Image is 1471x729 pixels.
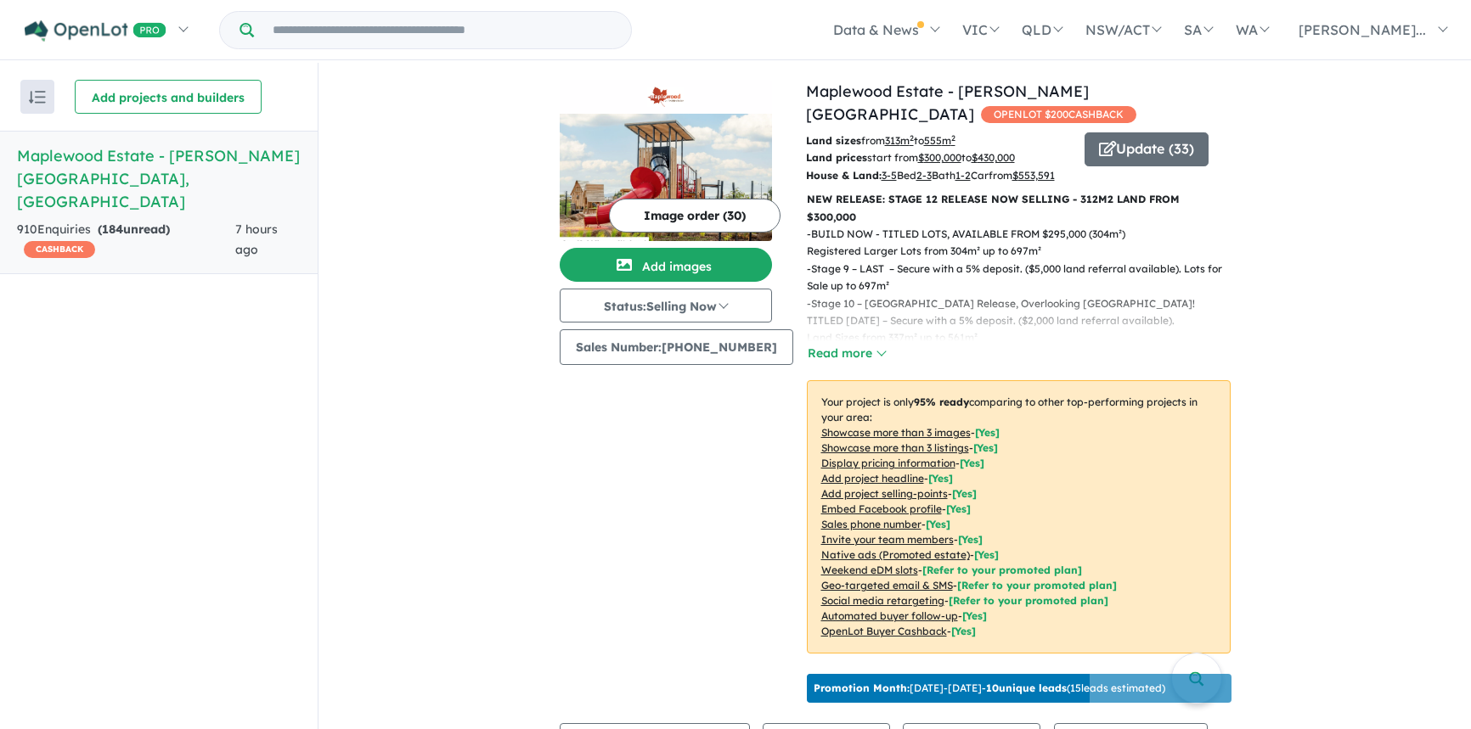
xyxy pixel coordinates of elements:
[952,487,977,500] span: [ Yes ]
[806,151,867,164] b: Land prices
[560,248,772,282] button: Add images
[821,579,953,592] u: Geo-targeted email & SMS
[821,426,971,439] u: Showcase more than 3 images
[951,133,955,143] sup: 2
[806,81,1089,124] a: Maplewood Estate - [PERSON_NAME][GEOGRAPHIC_DATA]
[914,395,969,408] b: 95 % ready
[566,87,765,107] img: Maplewood Estate - Melton South Logo
[926,518,950,530] span: [ Yes ]
[924,134,955,147] u: 555 m
[928,472,953,485] span: [ Yes ]
[961,151,1015,164] span: to
[955,169,971,182] u: 1-2
[960,457,984,469] span: [ Yes ]
[821,518,921,530] u: Sales phone number
[806,167,1072,184] p: Bed Bath Car from
[257,12,628,48] input: Try estate name, suburb, builder or developer
[882,169,897,182] u: 3-5
[821,609,958,622] u: Automated buyer follow-up
[806,134,861,147] b: Land sizes
[986,681,1067,694] b: 10 unique leads
[949,594,1108,607] span: [Refer to your promoted plan]
[958,533,983,546] span: [ Yes ]
[821,594,944,607] u: Social media retargeting
[821,533,954,546] u: Invite your team members
[975,426,1000,439] span: [ Yes ]
[922,564,1082,576] span: [Refer to your promoted plan]
[102,222,123,237] span: 184
[821,548,970,561] u: Native ads (Promoted estate)
[972,151,1015,164] u: $ 430,000
[25,20,166,42] img: Openlot PRO Logo White
[885,134,914,147] u: 313 m
[560,329,793,365] button: Sales Number:[PHONE_NUMBER]
[235,222,278,257] span: 7 hours ago
[916,169,932,182] u: 2-3
[806,149,1072,166] p: start from
[806,169,882,182] b: House & Land:
[29,91,46,104] img: sort.svg
[821,457,955,469] u: Display pricing information
[560,114,772,241] img: Maplewood Estate - Melton South
[821,487,948,500] u: Add project selling-points
[973,441,998,454] span: [ Yes ]
[821,502,942,515] u: Embed Facebook profile
[814,681,1165,696] p: [DATE] - [DATE] - ( 15 leads estimated)
[609,199,781,233] button: Image order (30)
[974,548,999,561] span: [Yes]
[821,564,918,576] u: Weekend eDM slots
[24,241,95,258] span: CASHBACK
[821,472,924,485] u: Add project headline
[951,625,976,637] span: [Yes]
[957,579,1117,592] span: [Refer to your promoted plan]
[98,222,170,237] strong: ( unread)
[807,380,1231,653] p: Your project is only comparing to other top-performing projects in your area: - - - - - - - - - -...
[814,681,910,694] b: Promotion Month:
[807,344,887,363] button: Read more
[807,226,1244,261] p: - BUILD NOW - TITLED LOTS, AVAILABLE FROM $295,000 (304m²) Registered Larger Lots from 304m² up t...
[946,502,971,515] span: [ Yes ]
[17,144,301,213] h5: Maplewood Estate - [PERSON_NAME][GEOGRAPHIC_DATA] , [GEOGRAPHIC_DATA]
[560,80,772,241] a: Maplewood Estate - Melton South LogoMaplewood Estate - Melton South
[807,191,1231,226] p: NEW RELEASE: STAGE 12 RELEASE NOW SELLING - 312M2 LAND FROM $300,000
[914,134,955,147] span: to
[1012,169,1055,182] u: $ 553,591
[910,133,914,143] sup: 2
[1299,21,1426,38] span: [PERSON_NAME]...
[918,151,961,164] u: $ 300,000
[1085,132,1209,166] button: Update (33)
[821,625,947,637] u: OpenLot Buyer Cashback
[962,609,987,622] span: [Yes]
[821,441,969,454] u: Showcase more than 3 listings
[806,132,1072,149] p: from
[17,220,235,261] div: 910 Enquir ies
[560,289,772,322] button: Status:Selling Now
[807,261,1244,295] p: - Stage 9 – LAST – Secure with a 5% deposit. ($5,000 land referral available). Lots for Sale up t...
[807,295,1244,365] p: - Stage 10 – [GEOGRAPHIC_DATA] Release, Overlooking [GEOGRAPHIC_DATA]! TITLED [DATE] – Secure wit...
[981,106,1136,123] span: OPENLOT $ 200 CASHBACK
[75,80,262,114] button: Add projects and builders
